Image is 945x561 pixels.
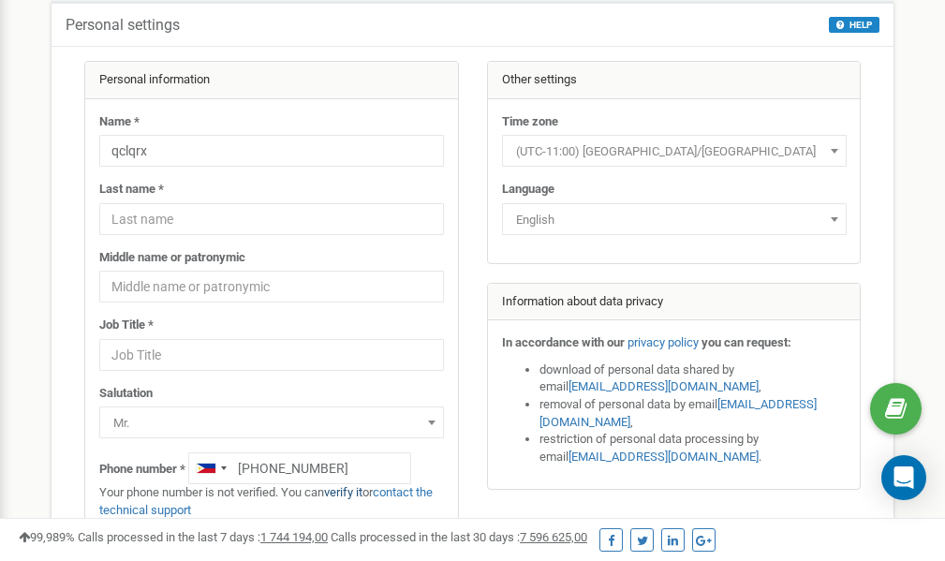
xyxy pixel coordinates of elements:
[99,339,444,371] input: Job Title
[99,461,185,479] label: Phone number *
[509,207,840,233] span: English
[881,455,926,500] div: Open Intercom Messenger
[99,317,154,334] label: Job Title *
[324,485,362,499] a: verify it
[99,485,433,517] a: contact the technical support
[701,335,791,349] strong: you can request:
[829,17,879,33] button: HELP
[99,385,153,403] label: Salutation
[502,335,625,349] strong: In accordance with our
[502,181,554,199] label: Language
[539,396,847,431] li: removal of personal data by email ,
[568,379,759,393] a: [EMAIL_ADDRESS][DOMAIN_NAME]
[78,530,328,544] span: Calls processed in the last 7 days :
[502,203,847,235] span: English
[260,530,328,544] u: 1 744 194,00
[99,181,164,199] label: Last name *
[19,530,75,544] span: 99,989%
[539,431,847,465] li: restriction of personal data processing by email .
[520,530,587,544] u: 7 596 625,00
[99,271,444,303] input: Middle name or patronymic
[99,484,444,519] p: Your phone number is not verified. You can or
[488,62,861,99] div: Other settings
[99,135,444,167] input: Name
[85,62,458,99] div: Personal information
[568,450,759,464] a: [EMAIL_ADDRESS][DOMAIN_NAME]
[331,530,587,544] span: Calls processed in the last 30 days :
[189,453,232,483] div: Telephone country code
[66,17,180,34] h5: Personal settings
[539,397,817,429] a: [EMAIL_ADDRESS][DOMAIN_NAME]
[188,452,411,484] input: +1-800-555-55-55
[628,335,699,349] a: privacy policy
[99,406,444,438] span: Mr.
[502,135,847,167] span: (UTC-11:00) Pacific/Midway
[539,362,847,396] li: download of personal data shared by email ,
[509,139,840,165] span: (UTC-11:00) Pacific/Midway
[488,284,861,321] div: Information about data privacy
[502,113,558,131] label: Time zone
[99,113,140,131] label: Name *
[99,203,444,235] input: Last name
[99,249,245,267] label: Middle name or patronymic
[106,410,437,436] span: Mr.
